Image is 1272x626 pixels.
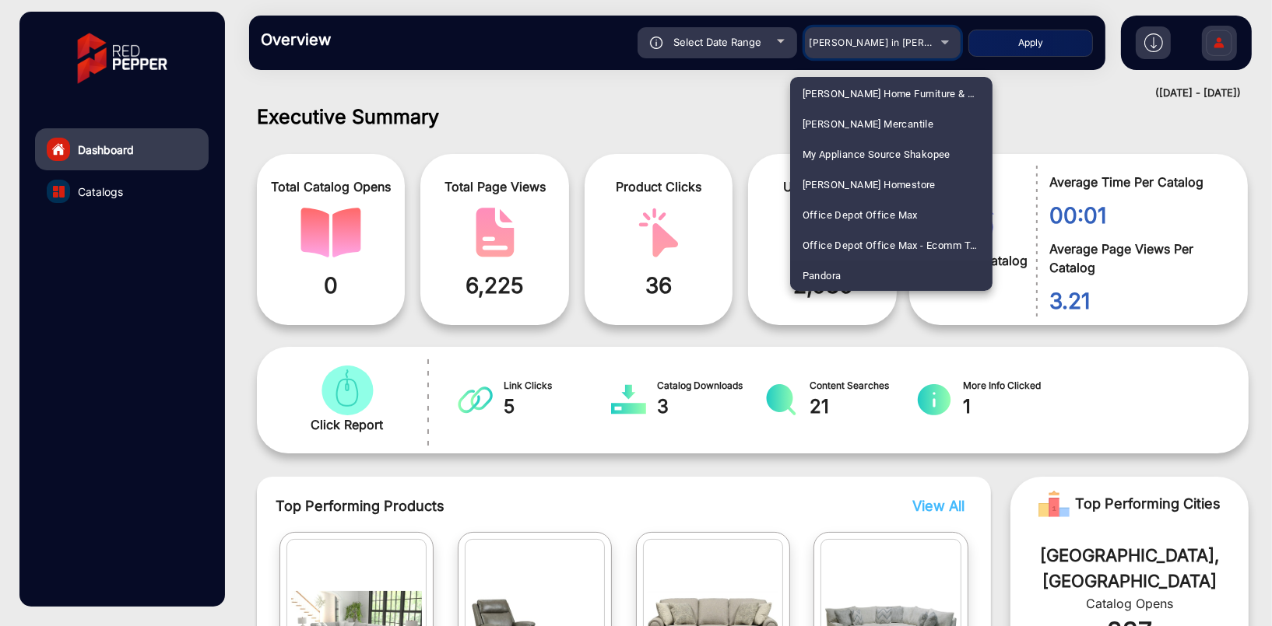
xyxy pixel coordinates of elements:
span: Office Depot Office Max [803,200,918,230]
span: Office Depot Office Max - Ecomm Test [803,230,980,261]
span: [PERSON_NAME] Mercantile [803,109,934,139]
span: [PERSON_NAME] Home Furniture & Mattress [803,79,980,109]
span: My Appliance Source Shakopee [803,139,950,170]
span: [PERSON_NAME] Homestore [803,170,936,200]
span: Pandora [803,261,842,291]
